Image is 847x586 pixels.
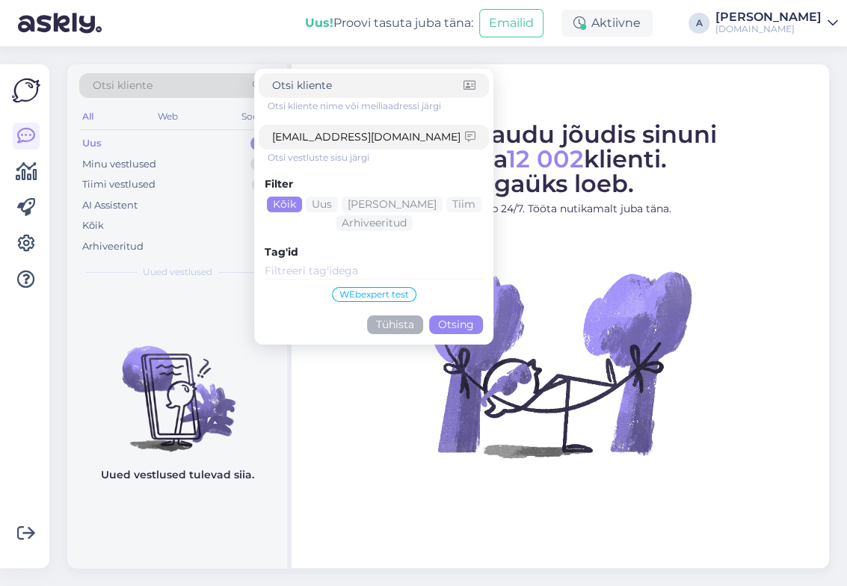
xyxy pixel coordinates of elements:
[265,244,483,260] div: Tag'id
[426,229,695,498] img: No Chat active
[82,177,155,192] div: Tiimi vestlused
[265,176,483,192] div: Filter
[265,263,483,280] input: Filtreeri tag'idega
[305,16,333,30] b: Uus!
[305,201,816,217] p: AI vastab 24/7. Tööta nutikamalt juba täna.
[715,11,822,23] div: [PERSON_NAME]
[272,129,465,145] input: Otsi vestlustes
[143,265,212,279] span: Uued vestlused
[561,10,653,37] div: Aktiivne
[79,107,96,126] div: All
[155,107,181,126] div: Web
[689,13,709,34] div: A
[250,136,272,151] div: 0
[272,78,463,93] input: Otsi kliente
[250,157,272,172] div: 0
[101,467,254,483] p: Uued vestlused tulevad siia.
[305,14,473,32] div: Proovi tasuta juba täna:
[67,319,287,454] img: No chats
[715,23,822,35] div: [DOMAIN_NAME]
[82,218,104,233] div: Kõik
[268,151,489,164] div: Otsi vestluste sisu järgi
[267,197,302,212] div: Kõik
[93,78,153,93] span: Otsi kliente
[479,9,543,37] button: Emailid
[252,177,272,192] div: 5
[82,198,138,213] div: AI Assistent
[507,144,584,173] span: 12 002
[238,107,275,126] div: Socials
[404,120,717,198] span: Askly kaudu jõudis sinuni juba klienti. Igaüks loeb.
[82,136,102,151] div: Uus
[715,11,838,35] a: [PERSON_NAME][DOMAIN_NAME]
[82,239,144,254] div: Arhiveeritud
[268,99,489,113] div: Otsi kliente nime või meiliaadressi järgi
[12,76,40,105] img: Askly Logo
[82,157,156,172] div: Minu vestlused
